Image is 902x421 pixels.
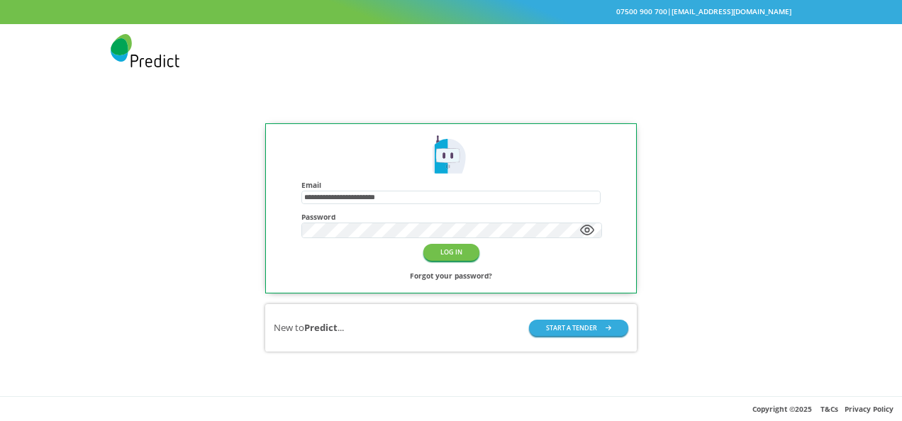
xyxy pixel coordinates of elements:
button: START A TENDER [529,320,628,336]
a: Forgot your password? [410,269,492,283]
keeper-lock: Open Keeper Popup [582,190,599,207]
div: | [111,5,791,18]
a: [EMAIL_ADDRESS][DOMAIN_NAME] [672,6,791,16]
div: New to ... [274,321,344,335]
button: LOG IN [423,244,479,260]
b: Predict [304,321,338,334]
img: Predict Mobile [111,34,179,68]
a: 07500 900 700 [616,6,667,16]
a: Privacy Policy [845,404,893,414]
a: T&Cs [820,404,838,414]
img: Predict Mobile [430,134,472,176]
h4: Password [301,213,602,221]
h4: Email [301,181,601,189]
